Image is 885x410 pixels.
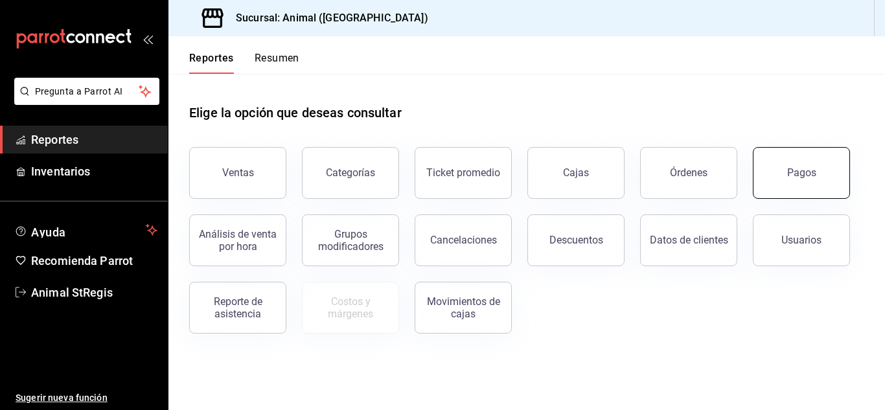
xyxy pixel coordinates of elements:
button: Contrata inventarios para ver este reporte [302,282,399,334]
button: Descuentos [527,214,625,266]
button: Datos de clientes [640,214,737,266]
div: Movimientos de cajas [423,295,503,320]
button: Movimientos de cajas [415,282,512,334]
div: Reporte de asistencia [198,295,278,320]
div: Ticket promedio [426,166,500,179]
div: Ventas [222,166,254,179]
button: Órdenes [640,147,737,199]
button: Reporte de asistencia [189,282,286,334]
div: navigation tabs [189,52,299,74]
button: Cancelaciones [415,214,512,266]
div: Costos y márgenes [310,295,391,320]
h3: Sucursal: Animal ([GEOGRAPHIC_DATA]) [225,10,428,26]
span: Inventarios [31,163,157,180]
span: Recomienda Parrot [31,252,157,269]
span: Animal StRegis [31,284,157,301]
h1: Elige la opción que deseas consultar [189,103,402,122]
span: Reportes [31,131,157,148]
button: Ticket promedio [415,147,512,199]
button: Usuarios [753,214,850,266]
div: Cancelaciones [430,234,497,246]
a: Pregunta a Parrot AI [9,94,159,108]
button: Categorías [302,147,399,199]
button: Reportes [189,52,234,74]
span: Ayuda [31,222,141,238]
button: Análisis de venta por hora [189,214,286,266]
div: Descuentos [549,234,603,246]
button: Ventas [189,147,286,199]
button: Resumen [255,52,299,74]
div: Datos de clientes [650,234,728,246]
div: Órdenes [670,166,707,179]
button: Cajas [527,147,625,199]
span: Pregunta a Parrot AI [35,85,139,98]
div: Cajas [563,166,589,179]
div: Análisis de venta por hora [198,228,278,253]
div: Grupos modificadores [310,228,391,253]
div: Categorías [326,166,375,179]
button: Pagos [753,147,850,199]
div: Usuarios [781,234,822,246]
button: Pregunta a Parrot AI [14,78,159,105]
span: Sugerir nueva función [16,391,157,405]
button: Grupos modificadores [302,214,399,266]
div: Pagos [787,166,816,179]
button: open_drawer_menu [143,34,153,44]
